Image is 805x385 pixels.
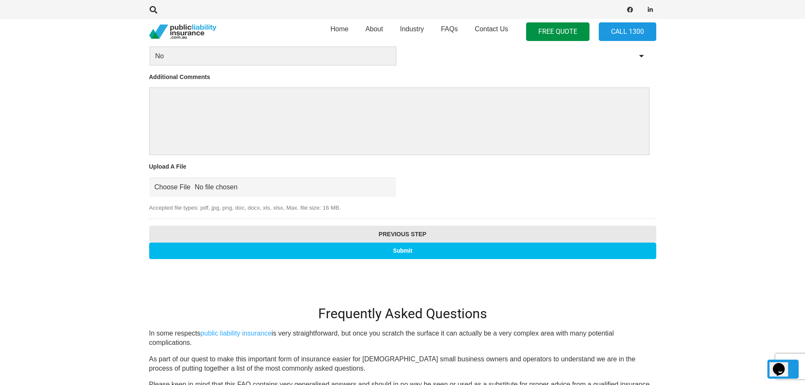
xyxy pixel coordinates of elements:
[322,16,357,47] a: Home
[330,25,349,33] span: Home
[400,25,424,33] span: Industry
[200,330,271,337] a: public liability insurance
[149,163,186,170] label: Upload A File
[149,243,656,259] input: Submit
[149,226,656,243] input: Previous Step
[770,351,797,377] iframe: chat widget
[149,355,656,374] p: As part of our quest to make this important form of insurance easier for [DEMOGRAPHIC_DATA] small...
[526,22,589,41] a: FREE QUOTE
[432,16,466,47] a: FAQs
[149,197,649,213] span: Accepted file types: pdf, jpg, png, doc, docx, xls, xlsx, Max. file size: 16 MB.
[475,25,508,33] span: Contact Us
[366,25,383,33] span: About
[466,16,516,47] a: Contact Us
[357,16,392,47] a: About
[624,4,636,16] a: Facebook
[149,73,210,81] label: Additional Comments
[149,329,656,348] p: In some respects is very straightforward, but once you scratch the surface it can actually be a v...
[149,306,656,322] h2: Frequently Asked Questions
[145,6,162,14] a: Search
[767,360,799,379] a: Back to top
[391,16,432,47] a: Industry
[441,25,458,33] span: FAQs
[599,22,656,41] a: Call 1300
[644,4,656,16] a: LinkedIn
[149,25,216,39] a: pli_logotransparent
